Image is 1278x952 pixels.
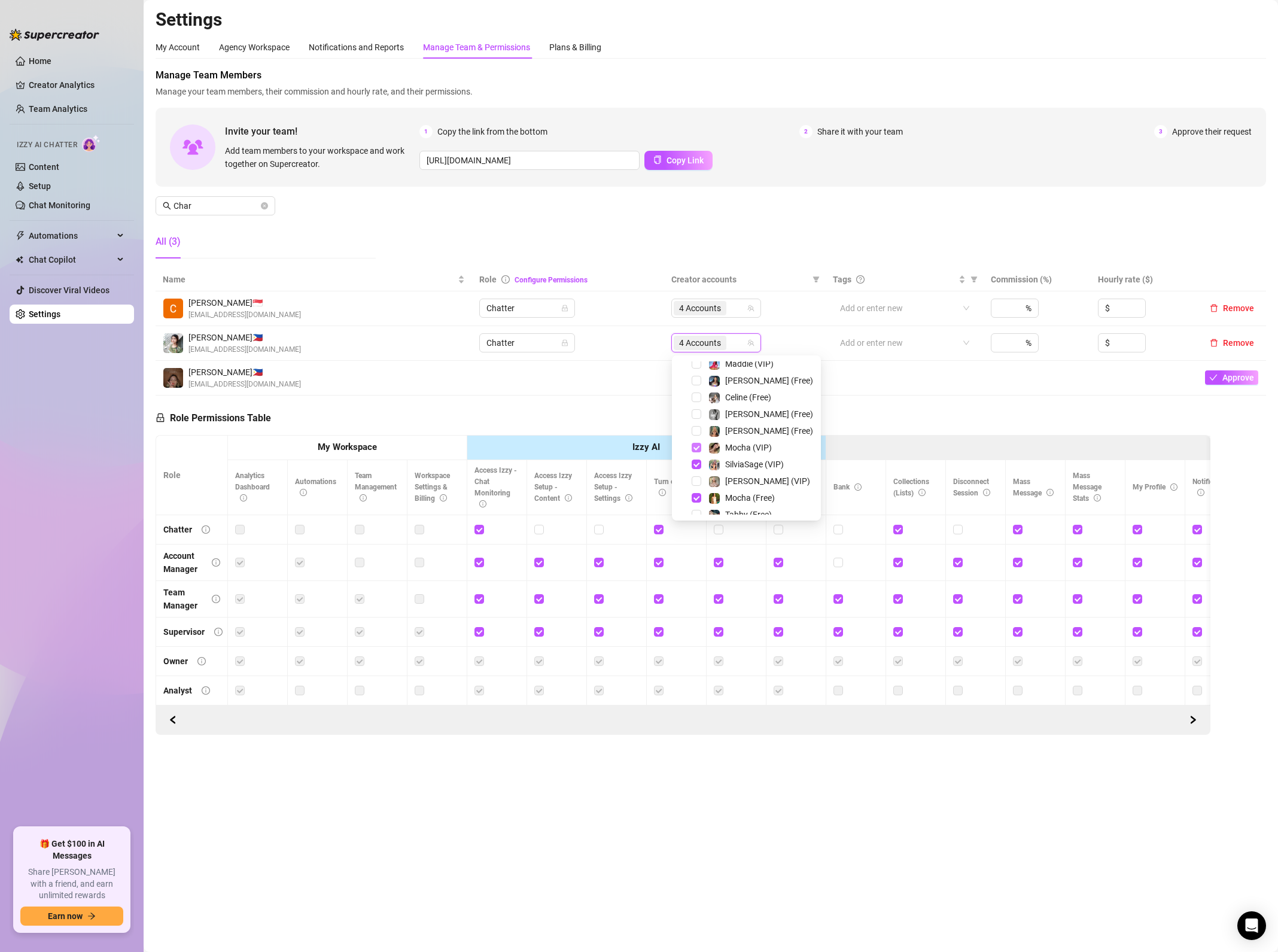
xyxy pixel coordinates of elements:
[709,376,720,387] img: Maddie (Free)
[29,181,51,191] a: Setup
[163,586,202,612] div: Team Manager
[163,202,171,210] span: search
[156,85,1266,98] span: Manage your team members, their commission and hourly rate, and their permissions.
[29,75,124,95] a: Creator Analytics
[565,494,572,501] span: info-circle
[261,202,268,209] button: close-circle
[235,472,270,503] span: Analytics Dashboard
[174,199,258,212] input: Search members
[212,595,220,603] span: info-circle
[692,510,701,519] span: Select tree node
[87,912,96,920] span: arrow-right
[515,276,588,284] a: Configure Permissions
[156,436,228,515] th: Role
[163,684,192,697] div: Analyst
[501,275,510,284] span: info-circle
[692,426,701,436] span: Select tree node
[1091,268,1198,291] th: Hourly rate ($)
[549,41,601,54] div: Plans & Billing
[474,466,517,509] span: Access Izzy - Chat Monitoring
[202,686,210,695] span: info-circle
[1094,494,1101,501] span: info-circle
[309,41,404,54] div: Notifications and Reports
[479,500,486,507] span: info-circle
[188,344,301,355] span: [EMAIL_ADDRESS][DOMAIN_NAME]
[1222,373,1254,382] span: Approve
[29,200,90,210] a: Chat Monitoring
[747,305,754,312] span: team
[240,494,247,501] span: info-circle
[156,41,200,54] div: My Account
[534,472,572,503] span: Access Izzy Setup - Content
[415,472,450,503] span: Workspace Settings & Billing
[163,655,188,668] div: Owner
[188,331,301,344] span: [PERSON_NAME] 🇵🇭
[692,409,701,419] span: Select tree node
[29,309,60,319] a: Settings
[983,489,990,496] span: info-circle
[1205,370,1258,385] button: Approve
[214,628,223,636] span: info-circle
[725,510,772,519] span: Tabby (Free)
[709,476,720,487] img: Ellie (VIP)
[594,472,632,503] span: Access Izzy Setup - Settings
[1210,304,1218,312] span: delete
[10,29,99,41] img: logo-BBDzfeDw.svg
[653,156,662,164] span: copy
[163,625,205,638] div: Supervisor
[1154,125,1167,138] span: 3
[163,523,192,536] div: Chatter
[1013,477,1054,497] span: Mass Message
[169,716,177,724] span: left
[561,339,568,346] span: lock
[1183,710,1203,729] button: Scroll Backward
[817,125,903,138] span: Share it with your team
[188,296,301,309] span: [PERSON_NAME] 🇸🇬
[1170,483,1177,491] span: info-circle
[188,379,301,390] span: [EMAIL_ADDRESS][DOMAIN_NAME]
[440,494,447,501] span: info-circle
[674,336,726,350] span: 4 Accounts
[29,226,114,245] span: Automations
[20,907,123,926] button: Earn nowarrow-right
[419,125,433,138] span: 1
[725,376,813,385] span: [PERSON_NAME] (Free)
[799,125,813,138] span: 2
[813,276,820,283] span: filter
[318,442,377,452] strong: My Workspace
[692,359,701,369] span: Select tree node
[1210,339,1218,347] span: delete
[679,302,721,315] span: 4 Accounts
[486,299,568,317] span: Chatter
[968,270,980,288] span: filter
[692,376,701,385] span: Select tree node
[225,124,419,139] span: Invite your team!
[300,489,307,496] span: info-circle
[709,460,720,470] img: SilviaSage (VIP)
[156,8,1266,31] h2: Settings
[29,104,87,114] a: Team Analytics
[1223,338,1254,348] span: Remove
[833,273,851,286] span: Tags
[984,268,1091,291] th: Commission (%)
[295,477,336,497] span: Automations
[709,493,720,504] img: Mocha (Free)
[725,443,772,452] span: Mocha (VIP)
[625,494,632,501] span: info-circle
[48,911,83,921] span: Earn now
[709,443,720,454] img: Mocha (VIP)
[212,558,220,567] span: info-circle
[659,489,666,496] span: info-circle
[747,339,754,346] span: team
[709,426,720,437] img: Ellie (Free)
[1133,483,1177,491] span: My Profile
[16,231,25,241] span: thunderbolt
[355,472,397,503] span: Team Management
[29,162,59,172] a: Content
[163,273,455,286] span: Name
[692,493,701,503] span: Select tree node
[970,276,978,283] span: filter
[17,139,77,151] span: Izzy AI Chatter
[725,359,774,369] span: Maddie (VIP)
[725,426,813,436] span: [PERSON_NAME] (Free)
